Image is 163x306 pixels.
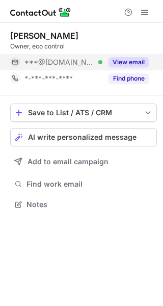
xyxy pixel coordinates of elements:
div: Owner, eco control [10,42,157,51]
span: Find work email [26,180,153,189]
div: Save to List / ATS / CRM [28,109,139,117]
span: ***@[DOMAIN_NAME] [24,58,95,67]
button: Reveal Button [108,73,149,84]
span: Notes [26,200,153,209]
button: AI write personalized message [10,128,157,146]
img: ContactOut v5.3.10 [10,6,71,18]
span: AI write personalized message [28,133,137,141]
button: Add to email campaign [10,152,157,171]
span: Add to email campaign [28,158,108,166]
div: [PERSON_NAME] [10,31,78,41]
button: save-profile-one-click [10,104,157,122]
button: Notes [10,197,157,212]
button: Find work email [10,177,157,191]
button: Reveal Button [108,57,149,67]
